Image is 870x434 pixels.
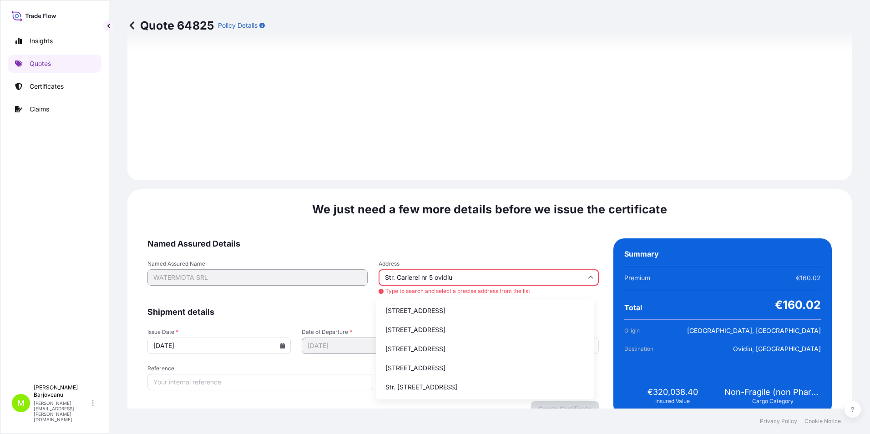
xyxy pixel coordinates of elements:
p: Insights [30,36,53,45]
span: Total [624,303,642,312]
span: €160.02 [796,273,821,283]
span: We just need a few more details before we issue the certificate [312,202,667,217]
span: Non-Fragile (non Pharma) [724,387,821,398]
span: Ovidiu, [GEOGRAPHIC_DATA] [733,344,821,353]
span: Summary [624,249,659,258]
span: [GEOGRAPHIC_DATA], [GEOGRAPHIC_DATA] [687,326,821,335]
p: Create Certificate [538,404,592,413]
p: Quote 64825 [127,18,214,33]
a: Privacy Policy [760,418,797,425]
span: Reference [147,365,373,372]
span: Address [379,260,599,267]
span: Origin [624,326,675,335]
span: Type to search and select a precise address from the list [379,288,599,295]
span: Insured Value [655,398,690,405]
a: Claims [8,100,101,118]
span: Named Assured Details [147,238,599,249]
a: Quotes [8,55,101,73]
a: Certificates [8,77,101,96]
p: Certificates [30,82,64,91]
span: Shipment details [147,307,599,318]
input: Cargo owner address [379,269,599,286]
li: [STREET_ADDRESS] [380,302,591,319]
li: [STREET_ADDRESS] [380,321,591,338]
span: Destination [624,344,675,353]
input: mm/dd/yyyy [147,338,291,354]
span: Date of Departure [302,328,445,336]
input: mm/dd/yyyy [302,338,445,354]
p: Policy Details [218,21,258,30]
li: [STREET_ADDRESS] [380,359,591,377]
p: [PERSON_NAME] Barjoveanu [34,384,90,399]
p: Quotes [30,59,51,68]
span: Cargo Category [752,398,794,405]
input: Your internal reference [147,374,373,390]
span: €160.02 [775,298,821,312]
p: Claims [30,105,49,114]
span: Premium [624,273,650,283]
p: [PERSON_NAME][EMAIL_ADDRESS][PERSON_NAME][DOMAIN_NAME] [34,400,90,422]
span: M [17,399,25,408]
span: Issue Date [147,328,291,336]
li: [STREET_ADDRESS] [380,340,591,358]
a: Cookie Notice [804,418,841,425]
li: Str. [STREET_ADDRESS] [380,378,591,396]
span: €320,038.40 [647,387,698,398]
button: Create Certificate [531,401,599,416]
a: Insights [8,32,101,50]
span: Named Assured Name [147,260,368,267]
